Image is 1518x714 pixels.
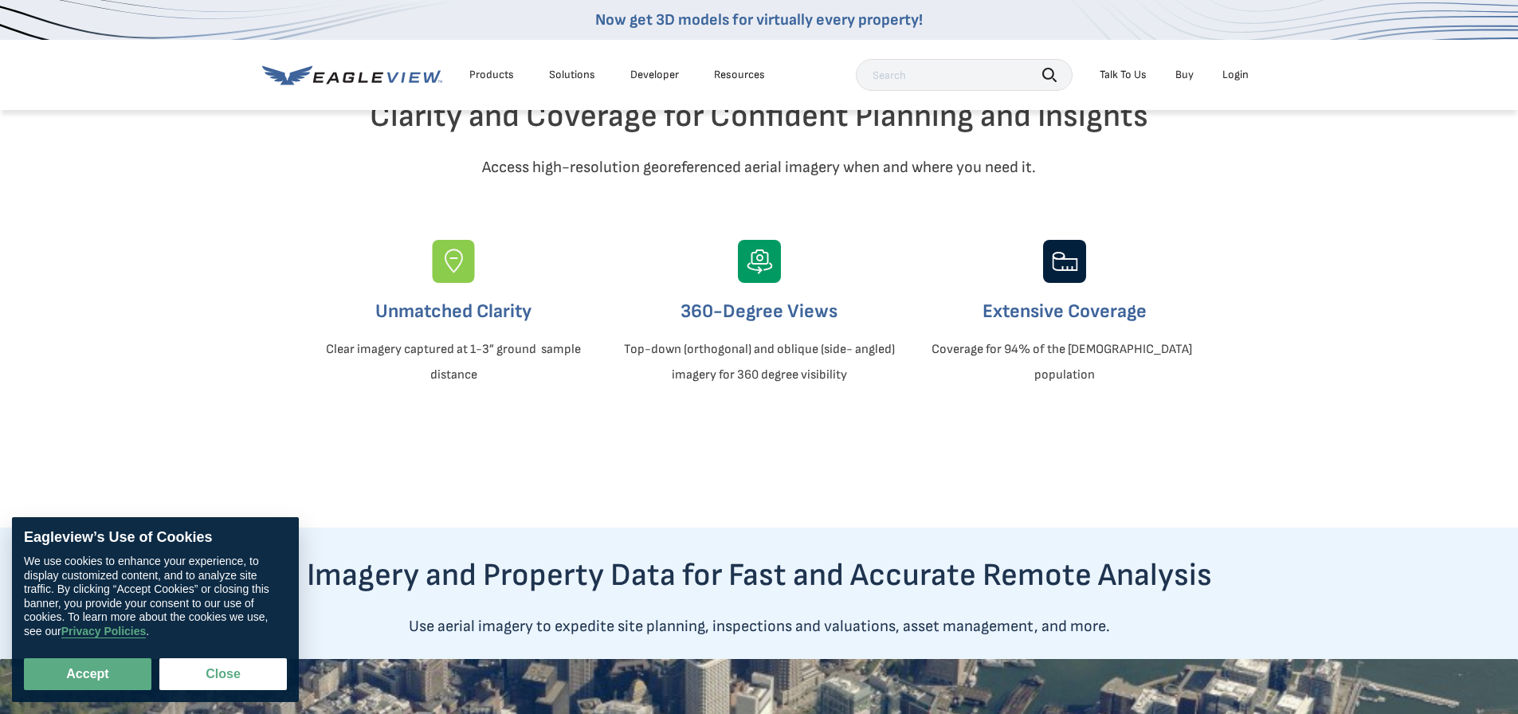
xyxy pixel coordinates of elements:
[595,10,923,29] a: Now get 3D models for virtually every property!
[925,299,1204,324] h3: Extensive Coverage
[630,68,679,82] a: Developer
[469,68,514,82] div: Products
[314,299,593,324] h3: Unmatched Clarity
[24,529,287,547] div: Eagleview’s Use of Cookies
[549,68,595,82] div: Solutions
[925,337,1204,388] p: Coverage for 94% of the [DEMOGRAPHIC_DATA] population
[1175,68,1194,82] a: Buy
[714,68,765,82] div: Resources
[1222,68,1249,82] div: Login
[314,337,593,388] p: Clear imagery captured at 1-3” ground sample distance
[293,155,1226,180] p: Access high-resolution georeferenced aerial imagery when and where you need it.
[1100,68,1147,82] div: Talk To Us
[61,625,147,638] a: Privacy Policies
[620,337,899,388] p: Top-down (orthogonal) and oblique (side- angled) imagery for 360 degree visibility
[24,658,151,690] button: Accept
[159,658,287,690] button: Close
[293,97,1226,135] h2: Clarity and Coverage for Confident Planning and Insights
[856,59,1073,91] input: Search
[620,299,899,324] h3: 360-Degree Views
[24,555,287,638] div: We use cookies to enhance your experience, to display customized content, and to analyze site tra...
